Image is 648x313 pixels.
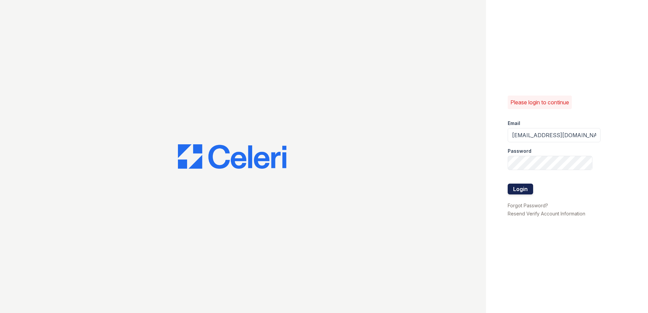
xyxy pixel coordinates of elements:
[178,144,286,169] img: CE_Logo_Blue-a8612792a0a2168367f1c8372b55b34899dd931a85d93a1a3d3e32e68fde9ad4.png
[510,98,569,106] p: Please login to continue
[508,148,531,154] label: Password
[508,120,520,127] label: Email
[508,184,533,194] button: Login
[508,203,548,208] a: Forgot Password?
[508,211,585,216] a: Resend Verify Account Information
